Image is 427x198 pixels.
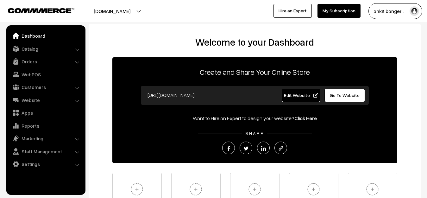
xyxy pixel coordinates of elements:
a: Reports [8,120,83,131]
img: plus.svg [128,181,146,198]
a: WebPOS [8,69,83,80]
div: Want to Hire an Expert to design your website? [112,114,397,122]
a: Dashboard [8,30,83,42]
a: Click Here [294,115,317,121]
a: Website [8,94,83,106]
a: Edit Website [282,89,320,102]
img: plus.svg [187,181,204,198]
a: Orders [8,56,83,67]
img: plus.svg [246,181,263,198]
span: Edit Website [284,93,318,98]
button: ankit banger . [368,3,422,19]
span: Go To Website [330,93,360,98]
img: plus.svg [305,181,322,198]
a: My Subscription [317,4,361,18]
img: user [410,6,419,16]
h2: Welcome to your Dashboard [95,36,414,48]
a: Hire an Expert [273,4,312,18]
a: Marketing [8,133,83,144]
a: Staff Management [8,146,83,157]
a: Settings [8,158,83,170]
p: Create and Share Your Online Store [112,66,397,78]
button: [DOMAIN_NAME] [72,3,153,19]
a: Go To Website [324,89,365,102]
a: Apps [8,107,83,118]
img: COMMMERCE [8,8,74,13]
a: Customers [8,81,83,93]
a: Catalog [8,43,83,54]
img: plus.svg [364,181,381,198]
span: SHARE [242,131,267,136]
a: COMMMERCE [8,6,63,14]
